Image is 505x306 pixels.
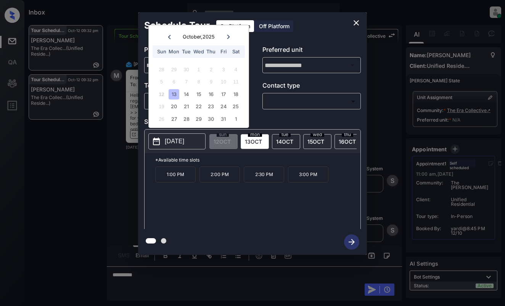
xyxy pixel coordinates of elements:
[231,114,241,124] div: Choose Saturday, November 1st, 2025
[169,89,179,99] div: Choose Monday, October 13th, 2025
[156,114,167,124] div: Not available Sunday, October 26th, 2025
[181,89,191,99] div: Choose Tuesday, October 14th, 2025
[181,64,191,75] div: Not available Tuesday, September 30th, 2025
[181,114,191,124] div: Choose Tuesday, October 28th, 2025
[218,89,228,99] div: Choose Friday, October 17th, 2025
[169,101,179,112] div: Choose Monday, October 20th, 2025
[255,20,293,32] div: Off Platform
[146,95,241,107] div: In Person
[144,45,243,57] p: Preferred community
[169,77,179,87] div: Not available Monday, October 6th, 2025
[218,46,228,57] div: Fri
[342,132,353,137] span: thu
[156,46,167,57] div: Sun
[156,89,167,99] div: Not available Sunday, October 12th, 2025
[262,81,361,93] p: Contact type
[218,77,228,87] div: Not available Friday, October 10th, 2025
[155,167,196,183] p: 1:00 PM
[244,167,284,183] p: 2:30 PM
[279,132,291,137] span: tue
[245,138,262,145] span: 13 OCT
[231,89,241,99] div: Choose Saturday, October 18th, 2025
[288,167,328,183] p: 3:00 PM
[155,153,360,167] p: *Available time slots
[199,167,240,183] p: 2:00 PM
[241,134,269,149] div: date-select
[183,34,215,40] div: October , 2025
[193,114,204,124] div: Choose Wednesday, October 29th, 2025
[218,114,228,124] div: Choose Friday, October 31st, 2025
[231,64,241,75] div: Not available Saturday, October 4th, 2025
[216,20,254,32] div: On Platform
[181,101,191,112] div: Choose Tuesday, October 21st, 2025
[349,15,364,30] button: close
[206,101,216,112] div: Choose Thursday, October 23rd, 2025
[310,132,324,137] span: wed
[181,46,191,57] div: Tue
[156,101,167,112] div: Not available Sunday, October 19th, 2025
[169,64,179,75] div: Not available Monday, September 29th, 2025
[206,114,216,124] div: Choose Thursday, October 30th, 2025
[218,101,228,112] div: Choose Friday, October 24th, 2025
[272,134,300,149] div: date-select
[165,137,184,146] p: [DATE]
[193,89,204,99] div: Choose Wednesday, October 15th, 2025
[193,77,204,87] div: Not available Wednesday, October 8th, 2025
[144,81,243,93] p: Tour type
[148,133,206,149] button: [DATE]
[193,64,204,75] div: Not available Wednesday, October 1st, 2025
[303,134,331,149] div: date-select
[169,114,179,124] div: Choose Monday, October 27th, 2025
[144,117,361,129] p: Select slot
[193,101,204,112] div: Choose Wednesday, October 22nd, 2025
[248,132,262,137] span: mon
[231,77,241,87] div: Not available Saturday, October 11th, 2025
[206,64,216,75] div: Not available Thursday, October 2nd, 2025
[156,77,167,87] div: Not available Sunday, October 5th, 2025
[181,77,191,87] div: Not available Tuesday, October 7th, 2025
[206,89,216,99] div: Choose Thursday, October 16th, 2025
[193,46,204,57] div: Wed
[138,12,216,39] h2: Schedule Tour
[335,134,363,149] div: date-select
[262,45,361,57] p: Preferred unit
[206,77,216,87] div: Not available Thursday, October 9th, 2025
[231,101,241,112] div: Choose Saturday, October 25th, 2025
[307,138,324,145] span: 15 OCT
[218,64,228,75] div: Not available Friday, October 3rd, 2025
[206,46,216,57] div: Thu
[169,46,179,57] div: Mon
[156,64,167,75] div: Not available Sunday, September 28th, 2025
[339,138,356,145] span: 16 OCT
[276,138,293,145] span: 14 OCT
[231,46,241,57] div: Sat
[151,63,246,125] div: month 2025-10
